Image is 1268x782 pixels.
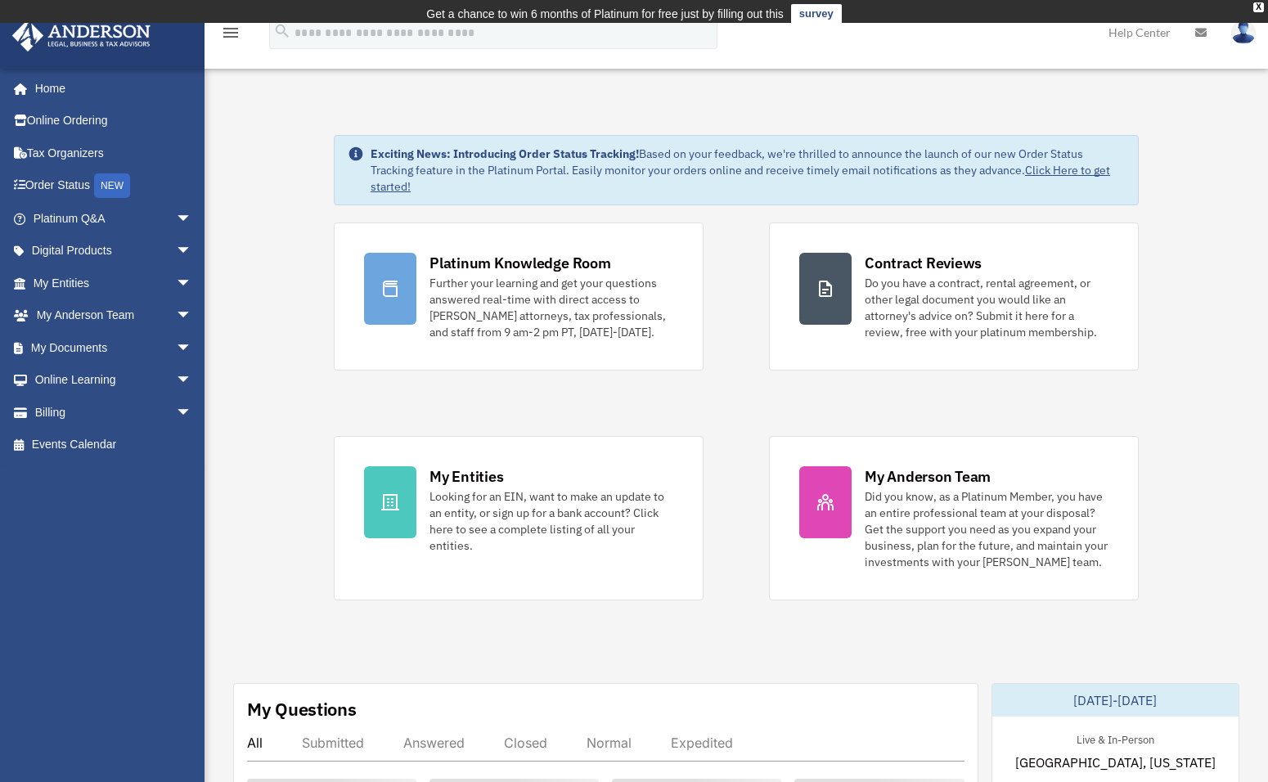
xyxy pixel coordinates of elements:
[11,137,217,169] a: Tax Organizers
[769,222,1139,371] a: Contract Reviews Do you have a contract, rental agreement, or other legal document you would like...
[769,436,1139,600] a: My Anderson Team Did you know, as a Platinum Member, you have an entire professional team at your...
[247,697,357,721] div: My Questions
[334,222,704,371] a: Platinum Knowledge Room Further your learning and get your questions answered real-time with dire...
[176,235,209,268] span: arrow_drop_down
[865,275,1108,340] div: Do you have a contract, rental agreement, or other legal document you would like an attorney's ad...
[11,364,217,397] a: Online Learningarrow_drop_down
[865,253,982,273] div: Contract Reviews
[11,267,217,299] a: My Entitiesarrow_drop_down
[403,735,465,751] div: Answered
[176,202,209,236] span: arrow_drop_down
[11,235,217,267] a: Digital Productsarrow_drop_down
[429,253,611,273] div: Platinum Knowledge Room
[429,275,673,340] div: Further your learning and get your questions answered real-time with direct access to [PERSON_NAM...
[334,436,704,600] a: My Entities Looking for an EIN, want to make an update to an entity, or sign up for a bank accoun...
[371,163,1110,194] a: Click Here to get started!
[302,735,364,751] div: Submitted
[11,169,217,203] a: Order StatusNEW
[176,364,209,398] span: arrow_drop_down
[11,299,217,332] a: My Anderson Teamarrow_drop_down
[221,29,241,43] a: menu
[176,299,209,333] span: arrow_drop_down
[1253,2,1264,12] div: close
[426,4,784,24] div: Get a chance to win 6 months of Platinum for free just by filling out this
[371,146,1125,195] div: Based on your feedback, we're thrilled to announce the launch of our new Order Status Tracking fe...
[865,466,991,487] div: My Anderson Team
[11,429,217,461] a: Events Calendar
[429,466,503,487] div: My Entities
[865,488,1108,570] div: Did you know, as a Platinum Member, you have an entire professional team at your disposal? Get th...
[273,22,291,40] i: search
[176,331,209,365] span: arrow_drop_down
[176,267,209,300] span: arrow_drop_down
[671,735,733,751] div: Expedited
[11,72,209,105] a: Home
[176,396,209,429] span: arrow_drop_down
[1015,753,1216,772] span: [GEOGRAPHIC_DATA], [US_STATE]
[11,331,217,364] a: My Documentsarrow_drop_down
[992,684,1239,717] div: [DATE]-[DATE]
[504,735,547,751] div: Closed
[11,396,217,429] a: Billingarrow_drop_down
[7,20,155,52] img: Anderson Advisors Platinum Portal
[371,146,639,161] strong: Exciting News: Introducing Order Status Tracking!
[1063,730,1167,747] div: Live & In-Person
[587,735,632,751] div: Normal
[791,4,842,24] a: survey
[11,202,217,235] a: Platinum Q&Aarrow_drop_down
[247,735,263,751] div: All
[11,105,217,137] a: Online Ordering
[429,488,673,554] div: Looking for an EIN, want to make an update to an entity, or sign up for a bank account? Click her...
[221,23,241,43] i: menu
[1231,20,1256,44] img: User Pic
[94,173,130,198] div: NEW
